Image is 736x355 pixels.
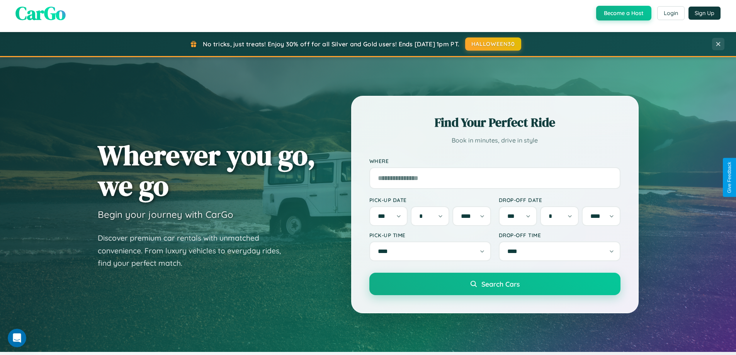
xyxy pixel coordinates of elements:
h3: Begin your journey with CarGo [98,209,233,220]
p: Book in minutes, drive in style [369,135,620,146]
iframe: Intercom live chat [8,329,26,347]
label: Pick-up Date [369,197,491,203]
button: Become a Host [596,6,651,20]
label: Drop-off Date [499,197,620,203]
h2: Find Your Perfect Ride [369,114,620,131]
span: Search Cars [481,280,520,288]
button: HALLOWEEN30 [465,37,521,51]
button: Sign Up [688,7,721,20]
span: CarGo [15,0,66,26]
button: Login [657,6,685,20]
label: Drop-off Time [499,232,620,238]
label: Where [369,158,620,164]
label: Pick-up Time [369,232,491,238]
span: No tricks, just treats! Enjoy 30% off for all Silver and Gold users! Ends [DATE] 1pm PT. [203,40,459,48]
h1: Wherever you go, we go [98,140,316,201]
div: Give Feedback [727,162,732,193]
p: Discover premium car rentals with unmatched convenience. From luxury vehicles to everyday rides, ... [98,232,291,270]
button: Search Cars [369,273,620,295]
